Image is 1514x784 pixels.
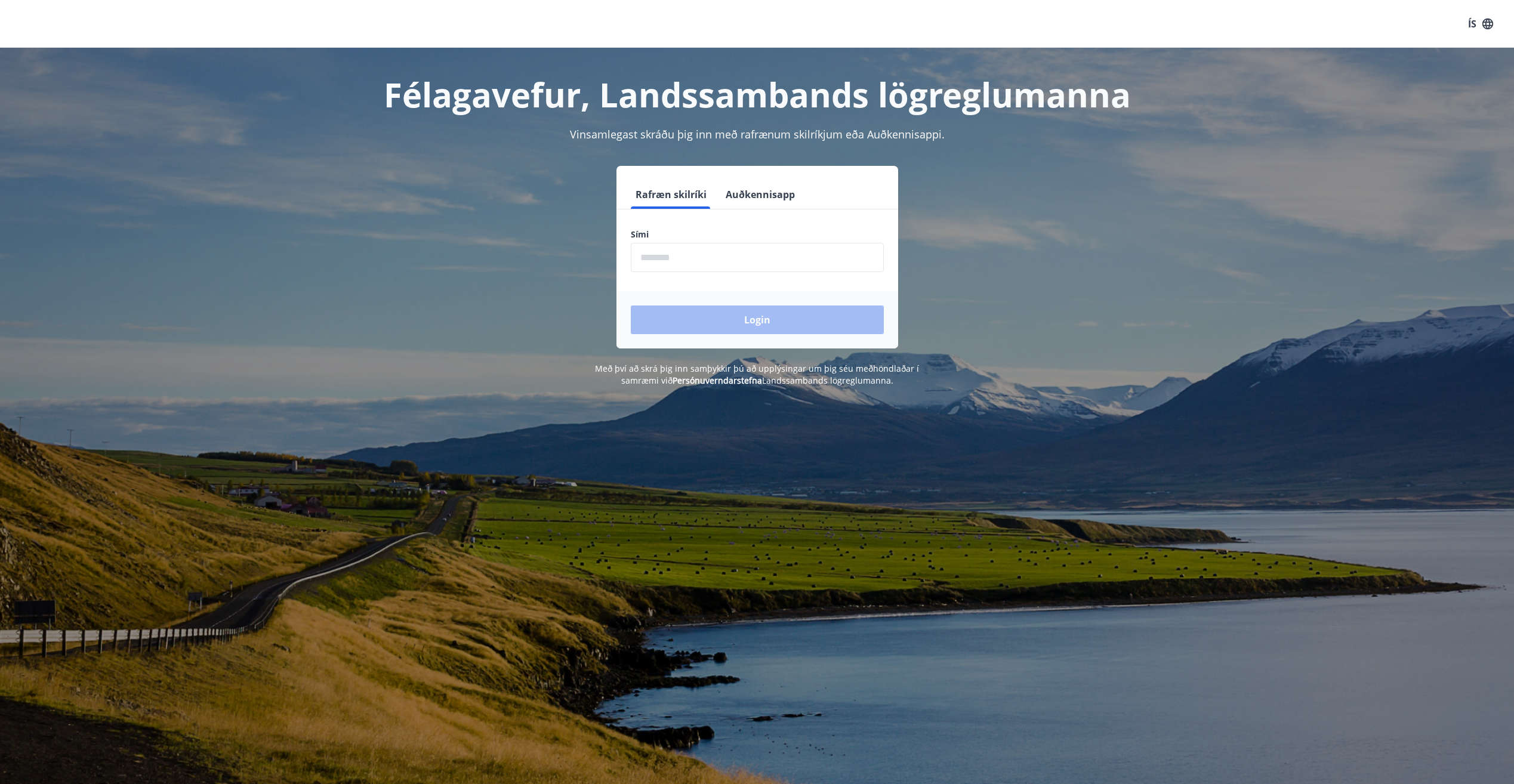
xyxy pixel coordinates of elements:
a: Persónuverndarstefna [673,375,762,386]
span: Með því að skrá þig inn samþykkir þú að upplýsingar um þig séu meðhöndlaðar í samræmi við Landssa... [595,363,919,386]
h1: Félagavefur, Landssambands lögreglumanna [342,72,1173,117]
span: Vinsamlegast skráðu þig inn með rafrænum skilríkjum eða Auðkennisappi. [570,127,945,141]
button: ÍS [1461,13,1500,35]
label: Sími [631,229,884,240]
button: Rafræn skilríki [631,180,711,209]
button: Auðkennisapp [721,180,800,209]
